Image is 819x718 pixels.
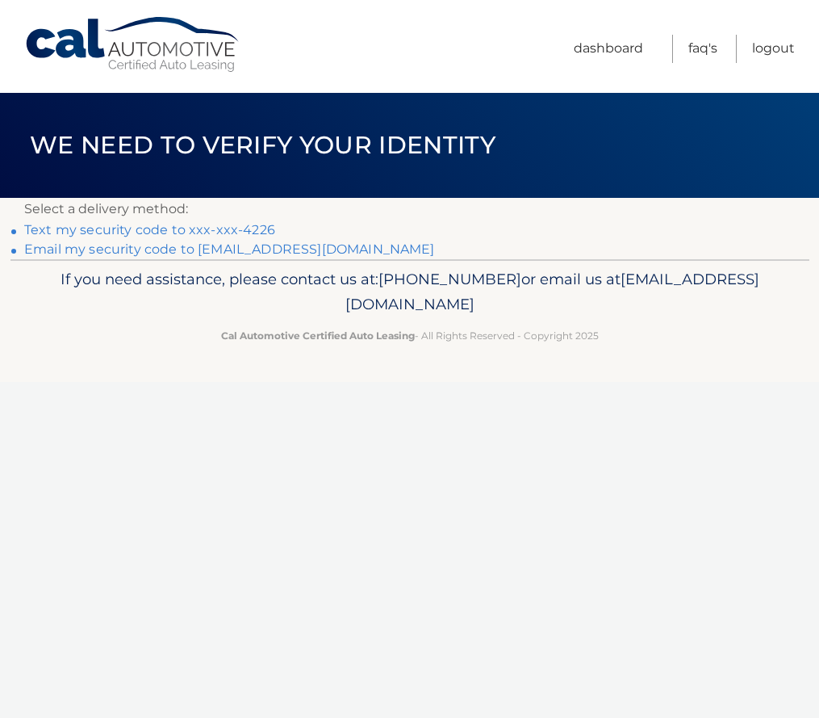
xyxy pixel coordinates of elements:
a: Dashboard [574,35,643,63]
p: If you need assistance, please contact us at: or email us at [35,267,785,318]
span: We need to verify your identity [30,130,495,160]
a: FAQ's [688,35,717,63]
a: Text my security code to xxx-xxx-4226 [24,222,275,237]
p: - All Rights Reserved - Copyright 2025 [35,327,785,344]
a: Email my security code to [EMAIL_ADDRESS][DOMAIN_NAME] [24,241,435,257]
a: Cal Automotive [24,16,242,73]
p: Select a delivery method: [24,198,795,220]
strong: Cal Automotive Certified Auto Leasing [221,330,415,342]
a: Logout [752,35,795,63]
span: [PHONE_NUMBER] [378,270,521,288]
